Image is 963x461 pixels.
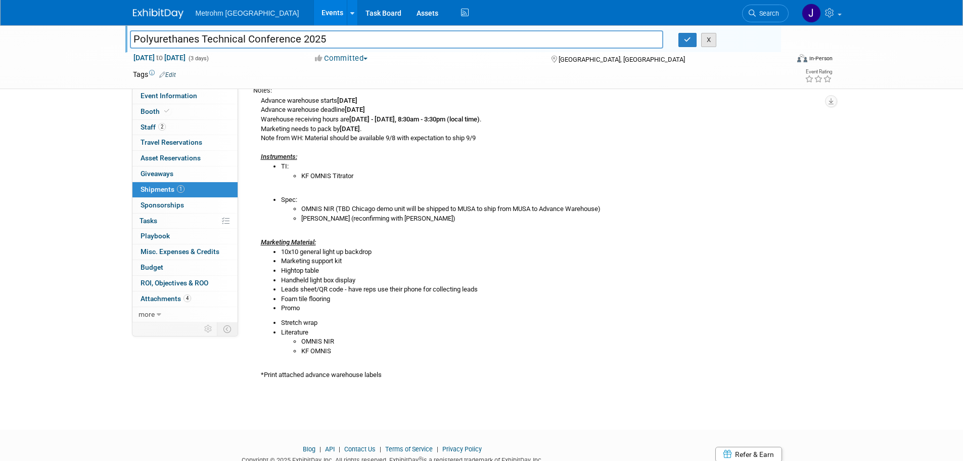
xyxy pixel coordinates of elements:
li: [PERSON_NAME] (reconfirming with [PERSON_NAME]) [301,214,823,224]
span: Search [756,10,779,17]
span: 1 [177,185,185,193]
span: Misc. Expenses & Credits [141,247,219,256]
li: KF OMNIS [301,347,823,356]
li: Spec: [281,195,823,224]
li: Stretch wrap [281,318,823,328]
li: OMNIS NIR (TBD Chicago demo unit will be shipped to MUSA to ship from MUSA to Advance Warehouse) [301,204,823,214]
div: Advance warehouse starts Advance warehouse deadline Warehouse receiving hours are . Marketing nee... [253,95,823,380]
li: 10x10 general light up backdrop [281,247,823,257]
img: Joanne Yam [802,4,821,23]
span: Booth [141,107,171,115]
span: Travel Reservations [141,138,202,146]
a: Shipments1 [132,182,238,197]
a: Edit [159,71,176,78]
span: [DATE] [DATE] [133,53,186,62]
img: ExhibitDay [133,9,184,19]
span: | [317,445,324,453]
span: | [336,445,343,453]
li: OMNIS NIR [301,337,823,347]
span: Staff [141,123,166,131]
span: to [155,54,164,62]
span: [GEOGRAPHIC_DATA], [GEOGRAPHIC_DATA] [559,56,685,63]
div: Notes: [253,86,823,95]
b: [DATE] [337,97,357,104]
span: Giveaways [141,170,173,178]
a: Booth [132,104,238,119]
li: KF OMNIS Titrator [301,172,823,181]
div: In-Person [809,55,833,62]
a: API [325,445,335,453]
li: Literature [281,328,823,356]
span: 4 [184,295,191,302]
b: [DATE] - [DATE], 8:30am - 3:30pm (local time) [349,115,480,123]
a: Search [742,5,789,22]
a: Asset Reservations [132,151,238,166]
span: Asset Reservations [141,154,201,162]
span: | [434,445,441,453]
span: ROI, Objectives & ROO [141,279,208,287]
img: Format-Inperson.png [797,54,807,62]
u: Marketing Material: [261,238,316,246]
a: Privacy Policy [442,445,482,453]
a: Budget [132,260,238,275]
li: TI: [281,162,823,181]
span: Tasks [140,217,157,225]
span: Shipments [141,185,185,193]
li: Marketing support kit [281,257,823,266]
span: | [377,445,384,453]
a: Sponsorships [132,198,238,213]
span: Event Information [141,92,197,100]
i: Booth reservation complete [164,108,169,114]
span: Sponsorships [141,201,184,209]
a: Attachments4 [132,291,238,307]
a: Misc. Expenses & Credits [132,244,238,260]
td: Personalize Event Tab Strip [200,322,217,336]
a: more [132,307,238,322]
a: Playbook [132,229,238,244]
span: Budget [141,263,163,271]
a: Giveaways [132,166,238,182]
a: Event Information [132,89,238,104]
li: Leads sheet/QR code - have reps use their phone for collecting leads [281,285,823,295]
span: Attachments [141,295,191,303]
span: more [139,310,155,318]
span: Playbook [141,232,170,240]
button: Committed [311,53,372,64]
a: Travel Reservations [132,135,238,150]
a: Terms of Service [385,445,433,453]
a: Contact Us [344,445,376,453]
td: Tags [133,69,176,79]
b: [DATE] [345,106,365,113]
b: [DATE] [340,125,360,133]
a: ROI, Objectives & ROO [132,276,238,291]
li: Foam tile flooring [281,295,823,304]
div: Event Format [729,53,833,68]
span: 2 [158,123,166,131]
a: Staff2 [132,120,238,135]
i: Instruments: [261,153,297,160]
button: X [701,33,717,47]
span: Metrohm [GEOGRAPHIC_DATA] [196,9,299,17]
li: Promo [281,304,823,313]
a: Tasks [132,214,238,229]
li: Hightop table [281,266,823,276]
span: (3 days) [188,55,209,62]
td: Toggle Event Tabs [217,322,238,336]
li: Handheld light box display [281,276,823,285]
a: Blog [303,445,315,453]
div: Event Rating [805,69,832,74]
